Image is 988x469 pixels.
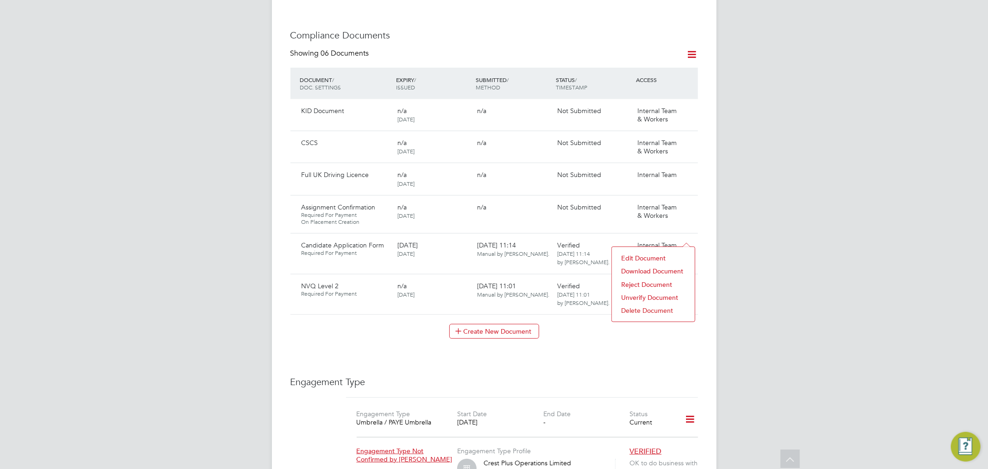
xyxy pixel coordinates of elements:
[476,83,501,91] span: METHOD
[507,76,509,83] span: /
[575,76,577,83] span: /
[290,376,698,388] h3: Engagement Type
[321,49,369,58] span: 06 Documents
[397,115,415,123] span: [DATE]
[302,218,390,226] span: On Placement Creation
[557,291,610,306] span: [DATE] 11:01 by [PERSON_NAME].
[397,241,418,249] span: [DATE]
[300,83,341,91] span: DOC. SETTINGS
[617,304,690,317] li: Delete Document
[474,71,554,95] div: SUBMITTED
[397,250,415,257] span: [DATE]
[637,107,677,123] span: Internal Team & Workers
[557,241,580,249] span: Verified
[449,324,539,339] button: Create New Document
[478,291,550,298] span: Manual by [PERSON_NAME].
[302,241,384,249] span: Candidate Application Form
[478,107,487,115] span: n/a
[397,139,407,147] span: n/a
[457,447,531,455] label: Engagement Type Profile
[357,418,443,426] div: Umbrella / PAYE Umbrella
[554,71,634,95] div: STATUS
[617,291,690,304] li: Unverify Document
[557,171,601,179] span: Not Submitted
[478,282,550,298] span: [DATE] 11:01
[302,282,339,290] span: NVQ Level 2
[951,432,981,462] button: Engage Resource Center
[302,139,318,147] span: CSCS
[397,203,407,211] span: n/a
[557,203,601,211] span: Not Submitted
[478,139,487,147] span: n/a
[634,71,698,88] div: ACCESS
[397,171,407,179] span: n/a
[457,410,487,418] label: Start Date
[397,282,407,290] span: n/a
[478,250,550,257] span: Manual by [PERSON_NAME].
[557,139,601,147] span: Not Submitted
[637,203,677,220] span: Internal Team & Workers
[478,203,487,211] span: n/a
[394,71,474,95] div: EXPIRY
[478,241,550,258] span: [DATE] 11:14
[302,171,369,179] span: Full UK Driving Licence
[333,76,334,83] span: /
[543,410,571,418] label: End Date
[617,278,690,291] li: Reject Document
[302,211,390,219] span: Required For Payment
[617,252,690,265] li: Edit Document
[414,76,416,83] span: /
[397,291,415,298] span: [DATE]
[637,241,677,258] span: Internal Team & Workers
[302,203,376,211] span: Assignment Confirmation
[397,212,415,219] span: [DATE]
[478,171,487,179] span: n/a
[396,83,415,91] span: ISSUED
[557,282,580,290] span: Verified
[397,180,415,187] span: [DATE]
[637,139,677,155] span: Internal Team & Workers
[617,265,690,278] li: Download Document
[397,147,415,155] span: [DATE]
[457,418,543,426] div: [DATE]
[357,410,410,418] label: Engagement Type
[357,447,453,463] span: Engagement Type Not Confirmed by [PERSON_NAME]
[543,418,629,426] div: -
[556,83,587,91] span: TIMESTAMP
[302,290,390,298] span: Required For Payment
[290,29,698,41] h3: Compliance Documents
[629,459,701,467] span: OK to do business with
[629,410,648,418] label: Status
[629,418,673,426] div: Current
[629,447,661,456] span: VERIFIED
[298,71,394,95] div: DOCUMENT
[397,107,407,115] span: n/a
[290,49,371,58] div: Showing
[302,107,345,115] span: KID Document
[557,250,610,266] span: [DATE] 11:14 by [PERSON_NAME].
[637,171,677,179] span: Internal Team
[302,249,390,257] span: Required For Payment
[557,107,601,115] span: Not Submitted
